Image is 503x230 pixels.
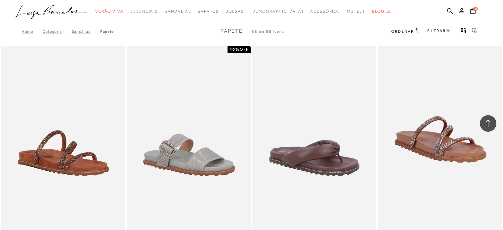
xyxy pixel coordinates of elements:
span: Sapatos [198,9,219,14]
a: noSubCategoriesText [226,5,244,18]
span: Verão Viva [95,9,124,14]
a: Papete [100,29,114,34]
span: 88 de 88 itens [252,29,285,34]
a: noSubCategoriesText [347,5,365,18]
a: noSubCategoriesText [310,5,340,18]
span: OFF [240,47,249,52]
button: 0 [468,7,478,16]
a: FILTRAR [427,28,450,33]
span: Ordenar [391,29,414,34]
span: Acessórios [310,9,340,14]
span: Essenciais [130,9,158,14]
span: 0 [473,7,478,11]
a: noSubCategoriesText [250,5,304,18]
a: SANDÁLIAS [72,29,100,34]
strong: 40% [230,47,240,52]
span: Outlet [347,9,365,14]
a: noSubCategoriesText [198,5,219,18]
button: gridText6Desc [470,27,479,36]
a: noSubCategoriesText [130,5,158,18]
a: noSubCategoriesText [95,5,124,18]
button: Mostrar 4 produtos por linha [459,27,468,36]
span: Bolsas [226,9,244,14]
span: Sandálias [165,9,191,14]
a: Home [21,29,43,34]
span: BLOG LB [372,9,391,14]
span: Papete [221,28,243,34]
a: noSubCategoriesText [165,5,191,18]
a: Categoria [43,29,71,34]
a: BLOG LB [372,5,391,18]
span: [DEMOGRAPHIC_DATA] [250,9,304,14]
